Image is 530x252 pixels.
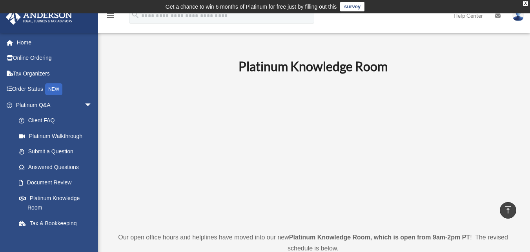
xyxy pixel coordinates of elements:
a: Answered Questions [11,159,104,175]
div: Get a chance to win 6 months of Platinum for free just by filling out this [166,2,337,11]
iframe: 231110_Toby_KnowledgeRoom [195,85,431,217]
i: vertical_align_top [503,205,513,215]
a: Order StatusNEW [5,81,104,97]
a: Platinum Knowledge Room [11,190,100,215]
i: menu [106,11,115,20]
a: Platinum Walkthrough [11,128,104,144]
b: Platinum Knowledge Room [239,59,388,74]
a: menu [106,14,115,20]
a: vertical_align_top [500,202,516,219]
a: Platinum Q&Aarrow_drop_down [5,97,104,113]
a: Home [5,35,104,50]
a: survey [340,2,364,11]
a: Document Review [11,175,104,191]
strong: Platinum Knowledge Room, which is open from 9am-2pm PT [289,234,470,241]
img: User Pic [512,10,524,21]
a: Submit a Question [11,144,104,160]
a: Tax & Bookkeeping Packages [11,215,104,241]
img: Anderson Advisors Platinum Portal [4,9,75,25]
div: close [523,1,528,6]
i: search [131,11,140,19]
div: NEW [45,83,62,95]
a: Online Ordering [5,50,104,66]
span: arrow_drop_down [84,97,100,113]
a: Tax Organizers [5,66,104,81]
a: Client FAQ [11,113,104,129]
